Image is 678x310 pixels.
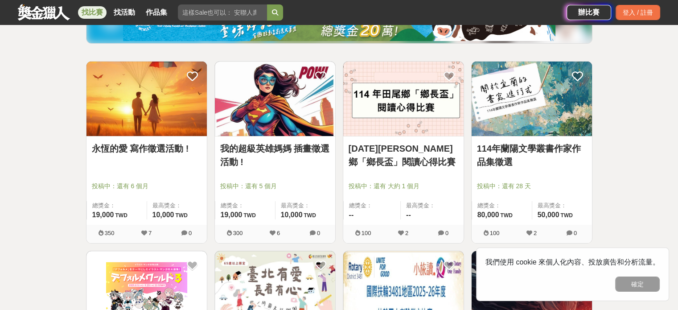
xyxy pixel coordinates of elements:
a: 找活動 [110,6,139,19]
img: Cover Image [472,62,592,136]
span: 投稿中：還有 5 個月 [220,182,330,191]
div: 登入 / 註冊 [616,5,660,20]
img: Cover Image [343,62,464,136]
span: 總獎金： [349,201,395,210]
img: Cover Image [86,62,207,136]
a: 作品集 [142,6,171,19]
span: -- [349,211,354,219]
span: 19,000 [221,211,242,219]
span: 最高獎金： [152,201,201,210]
span: 300 [233,230,243,236]
span: 0 [574,230,577,236]
span: TWD [304,212,316,219]
button: 確定 [615,277,660,292]
span: TWD [560,212,572,219]
span: 總獎金： [477,201,526,210]
span: TWD [500,212,512,219]
span: TWD [115,212,127,219]
span: 總獎金： [221,201,270,210]
span: -- [406,211,411,219]
span: 100 [362,230,371,236]
span: 50,000 [538,211,559,219]
a: 我的超級英雄媽媽 插畫徵選活動 ! [220,142,330,169]
a: [DATE][PERSON_NAME]鄉「鄉長盃」閱讀心得比賽 [349,142,458,169]
span: 10,000 [152,211,174,219]
span: 總獎金： [92,201,141,210]
span: 最高獎金： [538,201,587,210]
span: 80,000 [477,211,499,219]
span: 最高獎金： [406,201,458,210]
a: 辦比賽 [567,5,611,20]
span: 我們使用 cookie 來個人化內容、投放廣告和分析流量。 [485,258,660,266]
span: TWD [243,212,255,219]
span: 6 [277,230,280,236]
span: 0 [189,230,192,236]
span: 350 [105,230,115,236]
span: 0 [445,230,448,236]
span: 19,000 [92,211,114,219]
span: 投稿中：還有 6 個月 [92,182,201,191]
input: 這樣Sale也可以： 安聯人壽創意銷售法募集 [178,4,267,21]
span: 0 [317,230,320,236]
span: 2 [534,230,537,236]
span: 投稿中：還有 28 天 [477,182,587,191]
span: 2 [405,230,408,236]
a: 找比賽 [78,6,107,19]
span: TWD [175,212,187,219]
span: 100 [490,230,500,236]
span: 10,000 [281,211,303,219]
a: 114年蘭陽文學叢書作家作品集徵選 [477,142,587,169]
span: 投稿中：還有 大約 1 個月 [349,182,458,191]
img: Cover Image [215,62,335,136]
a: 永恆的愛 寫作徵選活動 ! [92,142,201,155]
span: 最高獎金： [281,201,330,210]
span: 7 [148,230,152,236]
